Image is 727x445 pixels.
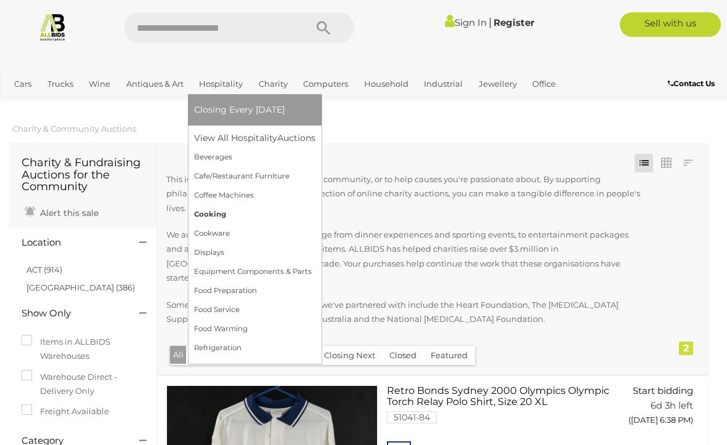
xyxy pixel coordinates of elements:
[668,79,715,88] b: Contact Us
[633,385,693,396] span: Start bidding
[445,17,487,28] a: Sign In
[26,283,135,292] a: [GEOGRAPHIC_DATA] (386)
[620,12,721,37] a: Sell with us
[186,346,260,365] button: Closing [DATE]
[121,74,189,94] a: Antiques & Art
[43,74,78,94] a: Trucks
[382,346,424,365] button: Closed
[22,238,121,248] h4: Location
[254,74,293,94] a: Charity
[22,404,109,419] label: Freight Available
[22,370,144,399] label: Warehouse Direct - Delivery Only
[38,12,67,41] img: Allbids.com.au
[423,346,475,365] button: Featured
[474,74,522,94] a: Jewellery
[9,74,36,94] a: Cars
[166,228,646,286] p: We auction unique offerings which range from dinner experiences and sporting events, to entertain...
[626,385,696,432] a: Start bidding 6d 3h left ([DATE] 6:38 PM)
[37,207,99,218] span: Alert this sale
[170,346,187,364] button: All
[22,335,144,364] label: Items in ALLBIDS Warehouses
[489,15,492,29] span: |
[26,265,62,275] a: ACT (914)
[22,308,121,319] h4: Show Only
[9,94,44,114] a: Sports
[668,77,718,90] a: Contact Us
[359,74,413,94] a: Household
[194,74,248,94] a: Hospitality
[166,298,646,327] p: Some of the foundations and charities we've partnered with include the Heart Foundation, The [MED...
[166,172,646,215] p: This is your chance to give back to your community, or to help causes you're passionate about. By...
[317,346,383,365] button: Closing Next
[84,74,115,94] a: Wine
[51,94,148,114] a: [GEOGRAPHIC_DATA]
[419,74,468,94] a: Industrial
[298,74,353,94] a: Computers
[527,74,561,94] a: Office
[493,17,534,28] a: Register
[12,124,136,134] a: Charity & Community Auctions
[22,157,144,193] h1: Charity & Fundraising Auctions for the Community
[679,342,693,355] div: 2
[293,12,354,43] button: Search
[22,202,102,221] a: Alert this sale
